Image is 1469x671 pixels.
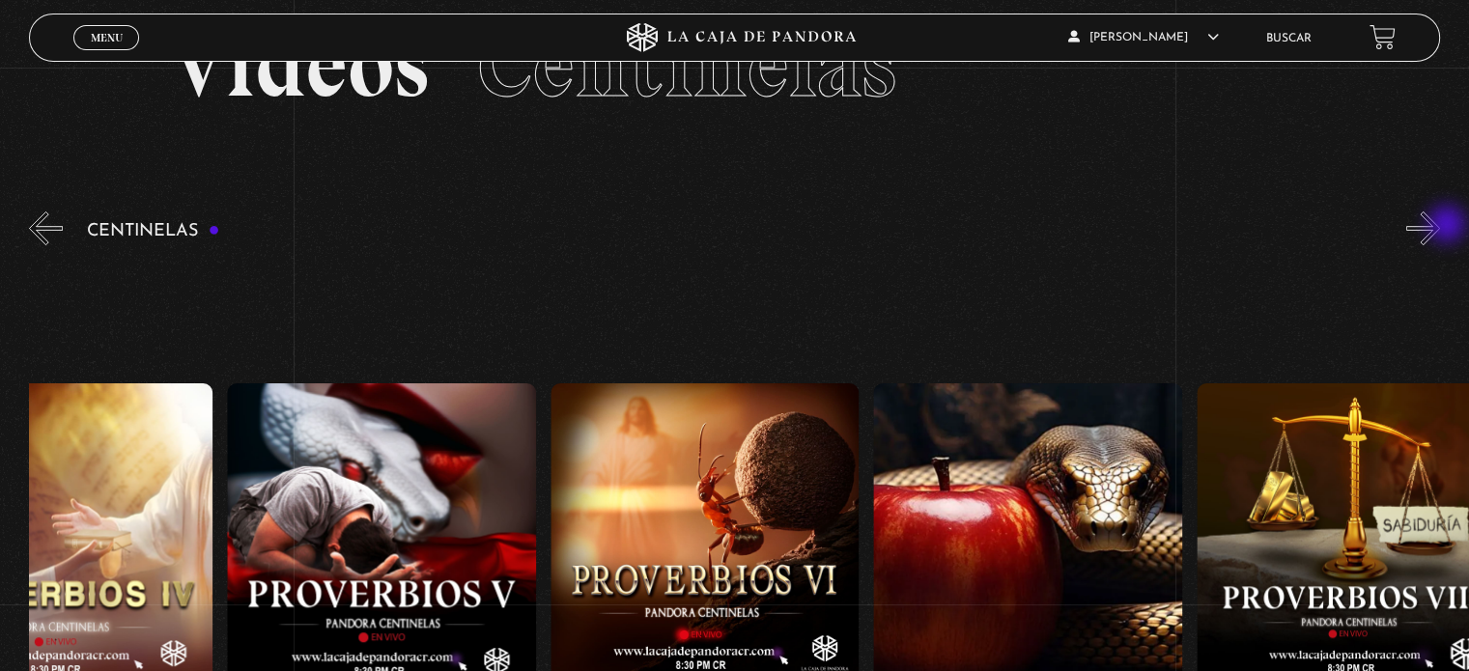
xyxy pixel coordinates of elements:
h3: Centinelas [87,222,219,240]
span: Centinelas [477,10,895,120]
button: Previous [29,211,63,245]
h2: Videos [170,19,1298,111]
a: Buscar [1266,33,1312,44]
span: [PERSON_NAME] [1068,32,1219,43]
button: Next [1406,211,1440,245]
span: Cerrar [84,48,129,62]
a: View your shopping cart [1370,24,1396,50]
span: Menu [91,32,123,43]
